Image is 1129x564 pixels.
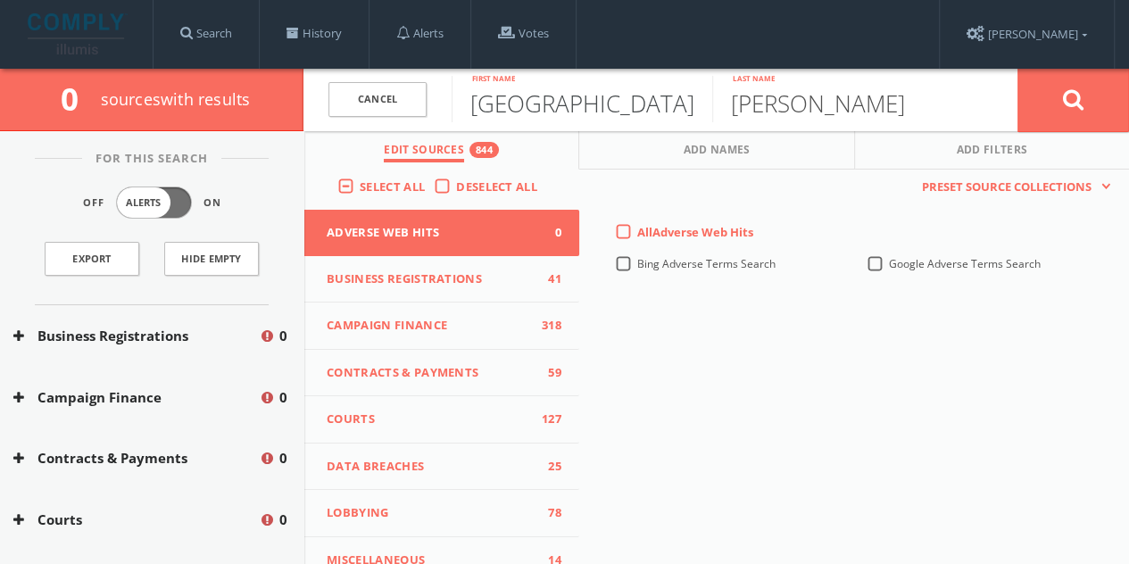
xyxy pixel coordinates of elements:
span: On [203,195,221,211]
button: Edit Sources844 [304,131,579,170]
button: Add Names [579,131,854,170]
span: Bing Adverse Terms Search [637,256,776,271]
span: Contracts & Payments [327,364,535,382]
span: Add Filters [957,142,1028,162]
span: Campaign Finance [327,317,535,335]
span: All Adverse Web Hits [637,224,753,240]
button: Business Registrations41 [304,256,579,303]
span: 0 [279,387,287,408]
img: illumis [28,13,128,54]
span: Add Names [684,142,751,162]
span: 78 [535,504,561,522]
span: 25 [535,458,561,476]
span: Preset Source Collections [913,178,1100,196]
button: Campaign Finance318 [304,303,579,350]
button: Courts [13,510,259,530]
span: 127 [535,411,561,428]
span: 0 [279,326,287,346]
span: Edit Sources [384,142,464,162]
a: Cancel [328,82,427,117]
button: Contracts & Payments [13,448,259,469]
span: 0 [61,78,94,120]
span: 318 [535,317,561,335]
button: Preset Source Collections [913,178,1111,196]
span: 0 [535,224,561,242]
span: 41 [535,270,561,288]
span: Google Adverse Terms Search [889,256,1041,271]
span: 0 [279,448,287,469]
span: 59 [535,364,561,382]
span: Deselect All [456,178,537,195]
button: Contracts & Payments59 [304,350,579,397]
button: Hide Empty [164,242,259,276]
button: Campaign Finance [13,387,259,408]
span: Off [83,195,104,211]
button: Adverse Web Hits0 [304,210,579,256]
span: Data Breaches [327,458,535,476]
span: Adverse Web Hits [327,224,535,242]
span: Select All [360,178,425,195]
button: Lobbying78 [304,490,579,537]
div: 844 [469,142,499,158]
span: 0 [279,510,287,530]
button: Add Filters [855,131,1129,170]
span: source s with results [101,88,251,110]
span: For This Search [82,150,221,168]
button: Business Registrations [13,326,259,346]
button: Data Breaches25 [304,444,579,491]
span: Business Registrations [327,270,535,288]
span: Lobbying [327,504,535,522]
button: Courts127 [304,396,579,444]
a: Export [45,242,139,276]
span: Courts [327,411,535,428]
